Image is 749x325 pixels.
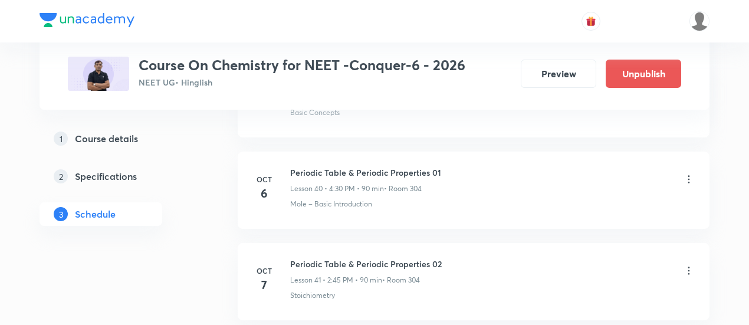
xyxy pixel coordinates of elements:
[75,169,137,183] h5: Specifications
[689,11,709,31] img: Mustafa kamal
[54,169,68,183] p: 2
[382,275,420,285] p: • Room 304
[54,132,68,146] p: 1
[252,174,276,185] h6: Oct
[290,290,335,301] p: Stoichiometry
[521,60,596,88] button: Preview
[290,258,442,270] h6: Periodic Table & Periodic Properties 02
[290,275,382,285] p: Lesson 41 • 2:45 PM • 90 min
[582,12,600,31] button: avatar
[606,60,681,88] button: Unpublish
[54,207,68,221] p: 3
[252,185,276,202] h4: 6
[252,276,276,294] h4: 7
[68,57,129,91] img: 890E7BF2-F896-48F7-9B2D-EDA3074D384A_plus.png
[586,16,596,27] img: avatar
[290,107,340,118] p: Basic Concepts
[290,199,372,209] p: Mole – Basic Introduction
[139,57,465,74] h3: Course On Chemistry for NEET -Conquer-6 - 2026
[40,127,200,150] a: 1Course details
[384,183,422,194] p: • Room 304
[40,165,200,188] a: 2Specifications
[75,207,116,221] h5: Schedule
[75,132,138,146] h5: Course details
[40,13,134,27] img: Company Logo
[290,166,441,179] h6: Periodic Table & Periodic Properties 01
[40,13,134,30] a: Company Logo
[290,183,384,194] p: Lesson 40 • 4:30 PM • 90 min
[252,265,276,276] h6: Oct
[139,76,465,88] p: NEET UG • Hinglish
